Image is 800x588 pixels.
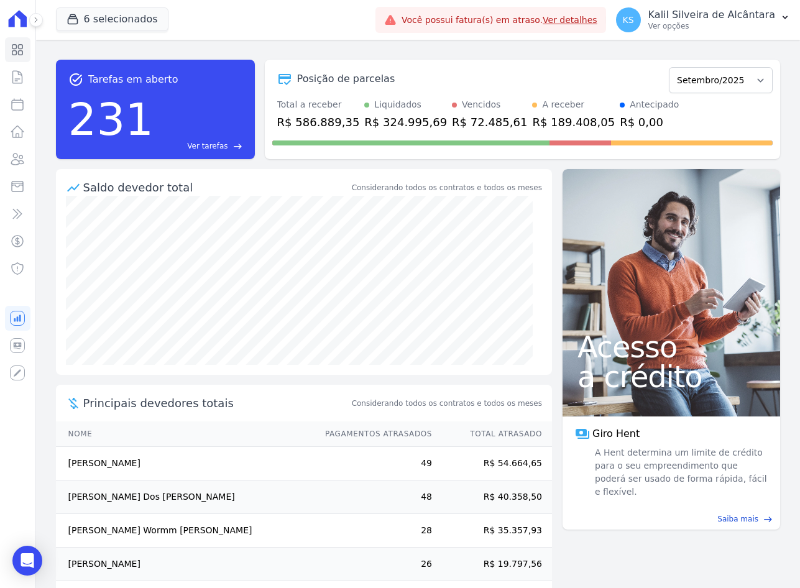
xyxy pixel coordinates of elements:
div: Saldo devedor total [83,179,349,196]
td: R$ 40.358,50 [433,480,552,514]
td: 49 [313,447,433,480]
span: task_alt [68,72,83,87]
span: a crédito [577,362,765,392]
td: 48 [313,480,433,514]
th: Nome [56,421,313,447]
span: Principais devedores totais [83,395,349,411]
a: Ver tarefas east [159,140,242,152]
span: A Hent determina um limite de crédito para o seu empreendimento que poderá ser usado de forma ráp... [592,446,768,498]
div: Liquidados [374,98,421,111]
div: 231 [68,87,154,152]
a: Saiba mais east [570,513,773,525]
p: Kalil Silveira de Alcântara [648,9,775,21]
td: R$ 19.797,56 [433,548,552,581]
span: Tarefas em aberto [88,72,178,87]
th: Total Atrasado [433,421,552,447]
div: R$ 189.408,05 [532,114,615,131]
span: Ver tarefas [187,140,228,152]
span: Você possui fatura(s) em atraso. [402,14,597,27]
div: R$ 586.889,35 [277,114,360,131]
span: Considerando todos os contratos e todos os meses [352,398,542,409]
div: Antecipado [630,98,679,111]
span: Giro Hent [592,426,640,441]
div: Open Intercom Messenger [12,546,42,576]
div: R$ 72.485,61 [452,114,527,131]
button: KS Kalil Silveira de Alcântara Ver opções [606,2,800,37]
button: 6 selecionados [56,7,168,31]
span: east [763,515,773,524]
th: Pagamentos Atrasados [313,421,433,447]
span: Saiba mais [717,513,758,525]
div: A receber [542,98,584,111]
div: Total a receber [277,98,360,111]
td: [PERSON_NAME] Wormm [PERSON_NAME] [56,514,313,548]
span: east [233,142,242,151]
span: Acesso [577,332,765,362]
div: Considerando todos os contratos e todos os meses [352,182,542,193]
div: Posição de parcelas [297,71,395,86]
td: R$ 54.664,65 [433,447,552,480]
td: [PERSON_NAME] [56,447,313,480]
td: 26 [313,548,433,581]
span: KS [623,16,634,24]
div: R$ 0,00 [620,114,679,131]
p: Ver opções [648,21,775,31]
td: [PERSON_NAME] Dos [PERSON_NAME] [56,480,313,514]
td: [PERSON_NAME] [56,548,313,581]
td: 28 [313,514,433,548]
a: Ver detalhes [543,15,597,25]
td: R$ 35.357,93 [433,514,552,548]
div: Vencidos [462,98,500,111]
div: R$ 324.995,69 [364,114,447,131]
